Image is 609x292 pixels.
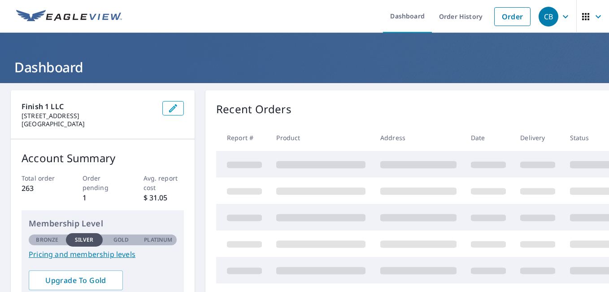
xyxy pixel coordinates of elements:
[513,124,562,151] th: Delivery
[22,183,62,194] p: 263
[75,236,94,244] p: Silver
[269,124,373,151] th: Product
[539,7,558,27] div: CB
[373,124,464,151] th: Address
[22,150,184,166] p: Account Summary
[22,101,155,112] p: Finish 1 LLC
[29,217,177,230] p: Membership Level
[29,270,123,290] a: Upgrade To Gold
[216,124,269,151] th: Report #
[83,173,123,192] p: Order pending
[144,192,184,203] p: $ 31.05
[113,236,129,244] p: Gold
[22,120,155,128] p: [GEOGRAPHIC_DATA]
[464,124,513,151] th: Date
[36,275,116,285] span: Upgrade To Gold
[144,236,172,244] p: Platinum
[11,58,598,76] h1: Dashboard
[216,101,291,117] p: Recent Orders
[494,7,531,26] a: Order
[22,173,62,183] p: Total order
[36,236,58,244] p: Bronze
[16,10,122,23] img: EV Logo
[22,112,155,120] p: [STREET_ADDRESS]
[144,173,184,192] p: Avg. report cost
[83,192,123,203] p: 1
[29,249,177,260] a: Pricing and membership levels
